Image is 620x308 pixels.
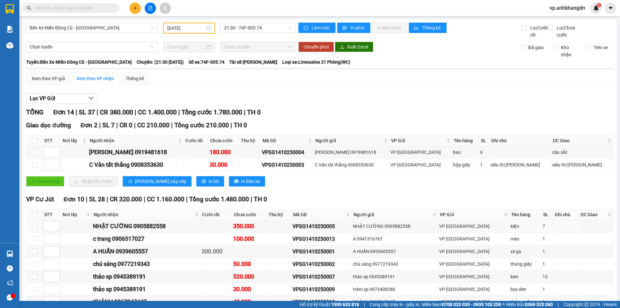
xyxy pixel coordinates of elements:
[438,258,510,271] td: VP Sài Gòn
[233,297,266,306] div: 40.000
[372,23,407,33] button: In đơn chọn
[304,26,309,31] span: sync
[293,260,351,268] div: VPSG1410250002
[438,283,510,296] td: VP Sài Gòn
[138,108,177,116] span: CC 1.400.000
[312,24,330,31] span: Làm mới
[528,24,550,38] span: Lọc Cước rồi
[581,211,606,218] span: ĐC Giao
[196,176,224,186] button: printerIn DS
[6,250,13,257] img: warehouse-icon
[209,135,239,146] th: Chưa cước
[293,235,351,243] div: VPSG1410250013
[5,4,14,14] img: logo-vxr
[292,271,352,283] td: VPSG1410250007
[342,26,348,31] span: printer
[234,179,239,184] span: printer
[26,93,97,104] button: Lọc VP Gửi
[99,122,101,129] span: |
[439,235,508,242] div: VP [GEOGRAPHIC_DATA]
[511,298,540,305] div: thùng giấy
[126,75,144,82] div: Thống kê
[298,42,334,52] button: Chuyển phơi
[438,271,510,283] td: VP Sài Gòn
[7,265,13,271] span: question-circle
[233,222,266,231] div: 350.000
[353,235,437,242] div: A 0941316767
[263,137,307,144] span: Mã GD
[184,135,209,146] th: Cước rồi
[542,273,552,280] div: 13
[229,58,277,66] span: Tài xế: [PERSON_NAME]
[331,302,359,307] strong: 1900 633 818
[147,196,184,203] span: CC 1.160.000
[137,122,170,129] span: CC 210.000
[63,137,81,144] span: Nơi lấy
[119,122,132,129] span: CR 0
[558,301,559,308] span: |
[391,137,445,144] span: VP Gửi
[30,42,154,52] span: Chọn tuyến
[353,273,437,280] div: thảo sp 0945389191
[506,301,553,308] span: Miền Bắc
[300,301,359,308] span: Hỗ trợ kỹ thuật:
[209,178,219,185] span: In DS
[298,23,336,33] button: syncLàm mới
[233,260,266,269] div: 50.000
[439,223,508,230] div: VP [GEOGRAPHIC_DATA]
[315,137,383,144] span: Người gửi
[90,137,177,144] span: Người nhận
[26,59,132,65] b: Tuyến: Bến Xe Miền Đông Cũ - [GEOGRAPHIC_DATA]
[439,260,508,268] div: VP [GEOGRAPHIC_DATA]
[89,148,182,157] div: [PERSON_NAME] 0919481618
[293,211,345,218] span: Mã GD
[100,108,133,116] span: CR 380.000
[135,108,136,116] span: |
[210,148,238,157] div: 180.000
[148,6,152,10] span: file-add
[353,298,437,305] div: KHÁNH 0967047447
[26,122,71,129] span: Giao dọc đường
[43,209,61,220] th: STT
[244,108,245,116] span: |
[89,196,105,203] span: SL 28
[144,196,145,203] span: |
[145,3,156,14] button: file-add
[224,23,291,33] span: 21:30 - 74F-005.74
[27,6,31,10] span: search
[525,302,553,307] strong: 0369 525 060
[86,196,88,203] span: |
[64,196,84,203] span: Đơn 10
[93,285,199,294] div: thảo sp 0945389191
[189,58,224,66] span: Số xe: 74F-005.74
[30,94,55,102] span: Lọc VP Gửi
[542,286,552,293] div: 1
[542,235,552,242] div: 1
[102,122,115,129] span: SL 7
[340,45,345,50] span: download
[128,179,132,184] span: sort-ascending
[123,176,191,186] button: sort-ascending[PERSON_NAME] sắp xếp
[167,25,205,32] input: 14/10/2025
[232,209,267,220] th: Chưa cước
[30,23,154,33] span: Bến Xe Miền Đông Cũ - Đắk Nông
[605,3,616,14] button: caret-down
[370,301,420,308] span: Cung cấp máy in - giấy in:
[542,223,552,230] div: 7
[542,260,552,268] div: 1
[251,196,252,203] span: |
[224,42,291,52] span: Chọn chuyến
[93,297,199,306] div: KHÁNH 0967047447
[93,222,199,231] div: NHẬT CƯỜNG 0905882558
[32,75,65,82] div: Xem theo VP gửi
[315,161,388,168] div: C Vân tất thắng 0908353630
[442,302,501,307] strong: 0708 023 035 - 0935 103 250
[438,220,510,233] td: VP Sài Gòn
[93,234,199,243] div: c trang 0906517027
[591,44,610,51] span: Trên xe
[292,220,352,233] td: VPSG1410250005
[189,196,249,203] span: Tổng cước 1.480.000
[558,44,581,58] span: Kho nhận
[511,273,540,280] div: kien
[88,96,94,101] span: down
